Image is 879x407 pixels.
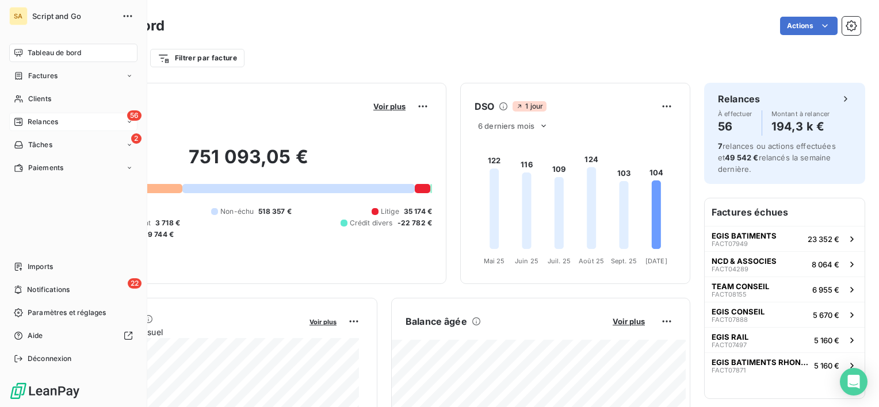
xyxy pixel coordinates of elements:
[840,368,867,396] div: Open Intercom Messenger
[258,206,291,217] span: 518 357 €
[406,314,467,328] h6: Balance âgée
[9,382,81,400] img: Logo LeanPay
[28,354,72,364] span: Déconnexion
[65,326,301,338] span: Chiffre d'affaires mensuel
[28,94,51,104] span: Clients
[705,198,865,226] h6: Factures échues
[712,332,748,341] span: EGIS RAIL
[309,318,337,326] span: Voir plus
[705,277,865,302] button: TEAM CONSEILFACT081556 955 €
[350,218,393,228] span: Crédit divers
[28,48,81,58] span: Tableau de bord
[9,7,28,25] div: SA
[712,291,747,298] span: FACT08155
[220,206,254,217] span: Non-échu
[645,257,667,265] tspan: [DATE]
[404,206,432,217] span: 35 174 €
[28,331,43,341] span: Aide
[398,218,432,228] span: -22 782 €
[611,257,637,265] tspan: Sept. 25
[478,121,534,130] span: 6 derniers mois
[814,336,839,345] span: 5 160 €
[609,316,648,327] button: Voir plus
[712,231,777,240] span: EGIS BATIMENTS
[27,285,70,295] span: Notifications
[28,308,106,318] span: Paramètres et réglages
[812,260,839,269] span: 8 064 €
[771,110,830,117] span: Montant à relancer
[515,257,538,265] tspan: Juin 25
[718,92,760,106] h6: Relances
[513,101,546,112] span: 1 jour
[370,101,409,112] button: Voir plus
[613,317,645,326] span: Voir plus
[812,285,839,294] span: 6 955 €
[131,133,142,144] span: 2
[712,316,748,323] span: FACT07888
[128,278,142,289] span: 22
[28,140,52,150] span: Tâches
[712,358,809,367] span: EGIS BATIMENTS RHONE ALPES
[712,341,747,348] span: FACT07497
[155,218,180,228] span: 3 718 €
[712,266,748,272] span: FACT04289
[28,163,63,173] span: Paiements
[808,235,839,244] span: 23 352 €
[579,257,604,265] tspan: Août 25
[484,257,505,265] tspan: Mai 25
[705,226,865,251] button: EGIS BATIMENTSFACT0794923 352 €
[712,367,746,374] span: FACT07871
[718,110,752,117] span: À effectuer
[718,141,836,174] span: relances ou actions effectuées et relancés la semaine dernière.
[705,327,865,352] button: EGIS RAILFACT074975 160 €
[150,49,244,67] button: Filtrer par facture
[381,206,399,217] span: Litige
[712,256,777,266] span: NCD & ASSOCIES
[28,117,58,127] span: Relances
[306,316,340,327] button: Voir plus
[718,141,723,151] span: 7
[771,117,830,136] h4: 194,3 k €
[813,310,839,320] span: 5 670 €
[712,282,769,291] span: TEAM CONSEIL
[144,229,174,240] span: -9 744 €
[28,262,53,272] span: Imports
[814,361,839,370] span: 5 160 €
[65,145,432,180] h2: 751 093,05 €
[718,117,752,136] h4: 56
[475,99,494,113] h6: DSO
[705,352,865,378] button: EGIS BATIMENTS RHONE ALPESFACT078715 160 €
[705,302,865,327] button: EGIS CONSEILFACT078885 670 €
[780,17,838,35] button: Actions
[32,11,115,21] span: Script and Go
[373,102,406,111] span: Voir plus
[712,307,765,316] span: EGIS CONSEIL
[9,327,137,345] a: Aide
[127,110,142,121] span: 56
[725,153,758,162] span: 49 542 €
[28,71,58,81] span: Factures
[712,240,748,247] span: FACT07949
[705,251,865,277] button: NCD & ASSOCIESFACT042898 064 €
[548,257,571,265] tspan: Juil. 25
